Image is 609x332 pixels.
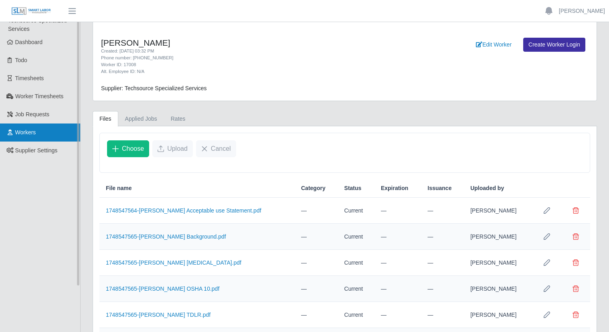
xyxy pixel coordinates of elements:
a: Files [93,111,118,127]
span: Status [344,184,362,192]
span: Issuance [428,184,452,192]
td: — [295,276,338,302]
div: Alt. Employee ID: N/A [101,68,380,75]
a: 1748547565-[PERSON_NAME] TDLR.pdf [106,312,210,318]
span: Workers [15,129,36,136]
span: Dashboard [15,39,43,45]
td: — [295,198,338,224]
img: SLM Logo [11,7,51,16]
td: — [374,302,421,328]
span: Timesheets [15,75,44,81]
td: — [421,276,464,302]
td: — [295,224,338,250]
td: — [374,198,421,224]
td: — [421,250,464,276]
td: [PERSON_NAME] [464,302,532,328]
a: [PERSON_NAME] [559,7,605,15]
span: Expiration [381,184,408,192]
span: Category [301,184,326,192]
button: Row Edit [539,307,555,323]
a: 1748547564-[PERSON_NAME] Acceptable use Statement.pdf [106,207,261,214]
div: Phone number: [PHONE_NUMBER] [101,55,380,61]
span: Choose [122,144,144,154]
span: Cancel [211,144,231,154]
button: Delete file [568,307,584,323]
td: Current [338,224,374,250]
h4: [PERSON_NAME] [101,38,380,48]
a: Rates [164,111,192,127]
button: Delete file [568,281,584,297]
a: Create Worker Login [523,38,585,52]
a: Applied Jobs [118,111,164,127]
a: 1748547565-[PERSON_NAME] [MEDICAL_DATA].pdf [106,259,241,266]
button: Delete file [568,255,584,271]
td: [PERSON_NAME] [464,250,532,276]
td: Current [338,302,374,328]
span: File name [106,184,132,192]
button: Row Edit [539,281,555,297]
button: Delete file [568,202,584,219]
td: [PERSON_NAME] [464,224,532,250]
td: — [374,276,421,302]
td: — [374,224,421,250]
td: — [295,250,338,276]
span: Todo [15,57,27,63]
span: Upload [167,144,188,154]
button: Choose [107,140,149,157]
button: Row Edit [539,202,555,219]
a: Edit Worker [471,38,517,52]
td: — [295,302,338,328]
button: Row Edit [539,229,555,245]
td: [PERSON_NAME] [464,198,532,224]
td: [PERSON_NAME] [464,276,532,302]
span: Worker Timesheets [15,93,63,99]
td: Current [338,250,374,276]
td: — [421,302,464,328]
div: Worker ID: 17008 [101,61,380,68]
td: Current [338,198,374,224]
a: 1748547565-[PERSON_NAME] OSHA 10.pdf [106,285,219,292]
button: Row Edit [539,255,555,271]
button: Upload [152,140,193,157]
span: Supplier Settings [15,147,58,154]
button: Delete file [568,229,584,245]
span: Uploaded by [470,184,504,192]
td: — [421,224,464,250]
td: Current [338,276,374,302]
div: Created: [DATE] 03:32 PM [101,48,380,55]
td: — [374,250,421,276]
span: Job Requests [15,111,50,117]
a: 1748547565-[PERSON_NAME] Background.pdf [106,233,226,240]
td: — [421,198,464,224]
span: Supplier: Techsource Specialized Services [101,85,207,91]
button: Cancel [196,140,236,157]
